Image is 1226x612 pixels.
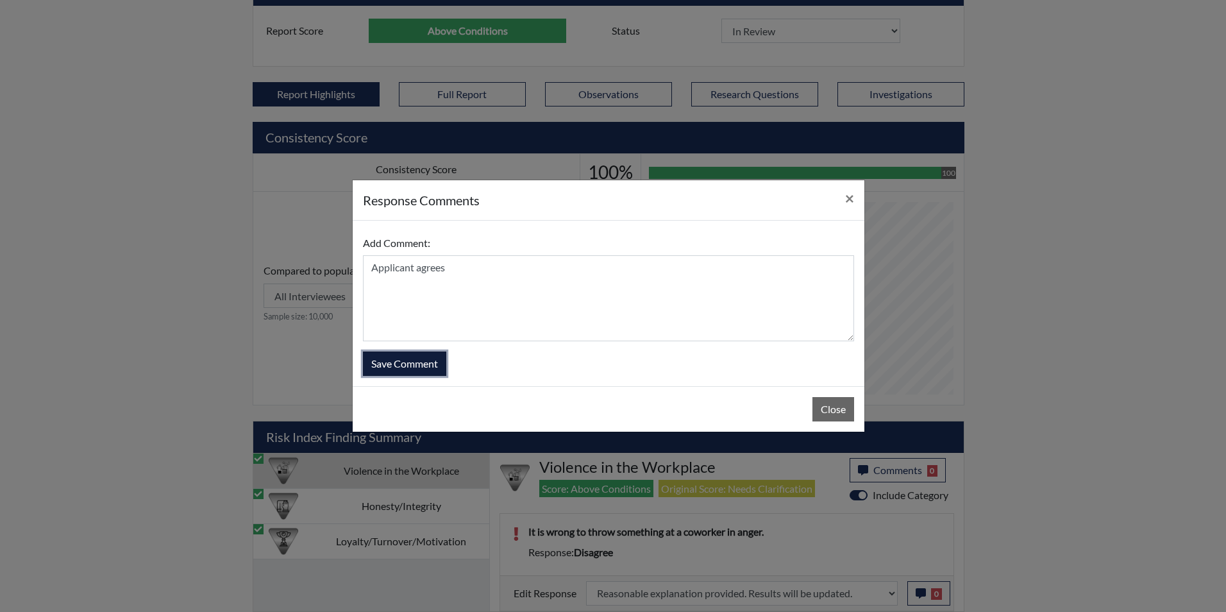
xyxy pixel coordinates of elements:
[835,180,864,216] button: Close
[363,231,430,255] label: Add Comment:
[845,189,854,207] span: ×
[363,191,480,210] h5: response Comments
[812,397,854,421] button: Close
[363,352,446,376] button: Save Comment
